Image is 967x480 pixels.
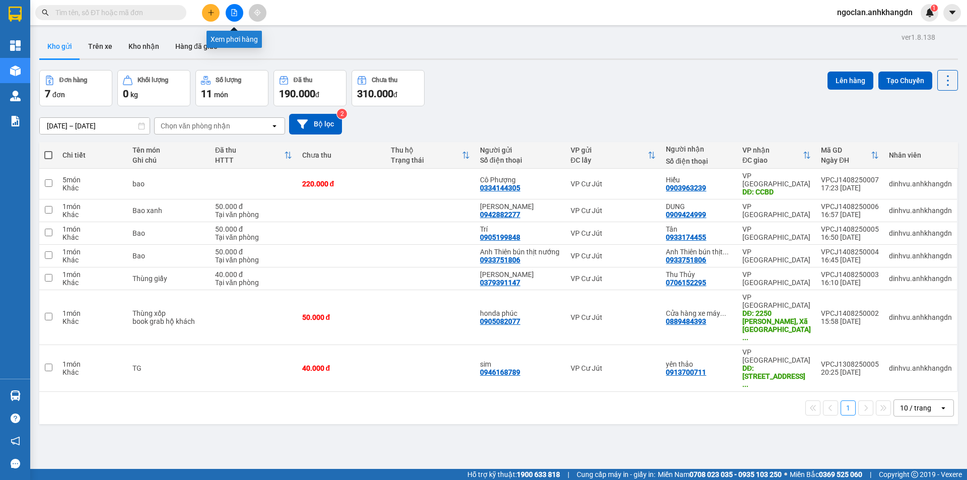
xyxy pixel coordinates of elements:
[480,248,561,256] div: Anh Thiên bún thịt nướng
[132,275,205,283] div: Thùng giấy
[666,202,732,211] div: DUNG
[666,145,732,153] div: Người nhận
[742,309,811,341] div: DĐ: 2250 Huỳnh Tấn Phát, Xã Phú Xuân, Huyện Nhà Bè tphcm
[10,65,21,76] img: warehouse-icon
[742,270,811,287] div: VP [GEOGRAPHIC_DATA]
[201,88,212,100] span: 11
[821,309,879,317] div: VPCJ1408250002
[821,156,871,164] div: Ngày ĐH
[55,7,174,18] input: Tìm tên, số ĐT hoặc mã đơn
[821,202,879,211] div: VPCJ1408250006
[352,70,425,106] button: Chưa thu310.000đ
[571,156,648,164] div: ĐC lấy
[723,248,729,256] span: ...
[821,176,879,184] div: VPCJ1408250007
[215,156,284,164] div: HTTT
[480,317,520,325] div: 0905082077
[571,275,656,283] div: VP Cư Jút
[742,156,803,164] div: ĐC giao
[571,207,656,215] div: VP Cư Jút
[889,180,952,188] div: dinhvu.anhkhangdn
[210,142,297,169] th: Toggle SortBy
[206,31,262,48] div: Xem phơi hàng
[821,248,879,256] div: VPCJ1408250004
[391,146,462,154] div: Thu hộ
[666,211,706,219] div: 0909424999
[900,403,931,413] div: 10 / trang
[571,180,656,188] div: VP Cư Jút
[9,7,22,22] img: logo-vxr
[821,317,879,325] div: 15:58 [DATE]
[62,151,122,159] div: Chi tiết
[742,333,748,341] span: ...
[130,91,138,99] span: kg
[249,4,266,22] button: aim
[215,202,292,211] div: 50.000 đ
[215,248,292,256] div: 50.000 đ
[11,436,20,446] span: notification
[302,180,381,188] div: 220.000 đ
[62,317,122,325] div: Khác
[841,400,856,416] button: 1
[666,176,732,184] div: Hiếu
[742,202,811,219] div: VP [GEOGRAPHIC_DATA]
[117,70,190,106] button: Khối lượng0kg
[829,6,921,19] span: ngoclan.anhkhangdn
[666,157,732,165] div: Số điện thoại
[666,248,732,256] div: Anh Thiên bún thịt nướng
[11,414,20,423] span: question-circle
[821,256,879,264] div: 16:45 [DATE]
[215,270,292,279] div: 40.000 đ
[62,211,122,219] div: Khác
[215,279,292,287] div: Tại văn phòng
[215,233,292,241] div: Tại văn phòng
[302,151,381,159] div: Chưa thu
[386,142,475,169] th: Toggle SortBy
[62,368,122,376] div: Khác
[821,360,879,368] div: VPCJ1308250005
[902,32,935,43] div: ver 1.8.138
[821,146,871,154] div: Mã GD
[10,40,21,51] img: dashboard-icon
[62,233,122,241] div: Khác
[742,225,811,241] div: VP [GEOGRAPHIC_DATA]
[467,469,560,480] span: Hỗ trợ kỹ thuật:
[932,5,936,12] span: 1
[11,459,20,468] span: message
[821,184,879,192] div: 17:23 [DATE]
[742,172,811,188] div: VP [GEOGRAPHIC_DATA]
[480,270,561,279] div: Trần Thị Bảy
[878,72,932,90] button: Tạo Chuyến
[62,202,122,211] div: 1 món
[742,188,811,196] div: DĐ: CCBD
[273,70,347,106] button: Đã thu190.000đ
[62,360,122,368] div: 1 món
[742,293,811,309] div: VP [GEOGRAPHIC_DATA]
[480,360,561,368] div: sim
[62,256,122,264] div: Khác
[821,233,879,241] div: 16:50 [DATE]
[517,470,560,478] strong: 1900 633 818
[821,368,879,376] div: 20:25 [DATE]
[889,252,952,260] div: dinhvu.anhkhangdn
[391,156,462,164] div: Trạng thái
[666,184,706,192] div: 0903963239
[120,34,167,58] button: Kho nhận
[571,364,656,372] div: VP Cư Jút
[742,380,748,388] span: ...
[948,8,957,17] span: caret-down
[302,313,381,321] div: 50.000 đ
[132,180,205,188] div: bao
[666,279,706,287] div: 0706152295
[132,146,205,154] div: Tên món
[666,368,706,376] div: 0913700711
[161,121,230,131] div: Chọn văn phòng nhận
[925,8,934,17] img: icon-new-feature
[39,70,112,106] button: Đơn hàng7đơn
[42,9,49,16] span: search
[821,279,879,287] div: 16:10 [DATE]
[216,77,241,84] div: Số lượng
[480,176,561,184] div: Cô Phượng
[215,256,292,264] div: Tại văn phòng
[167,34,226,58] button: Hàng đã giao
